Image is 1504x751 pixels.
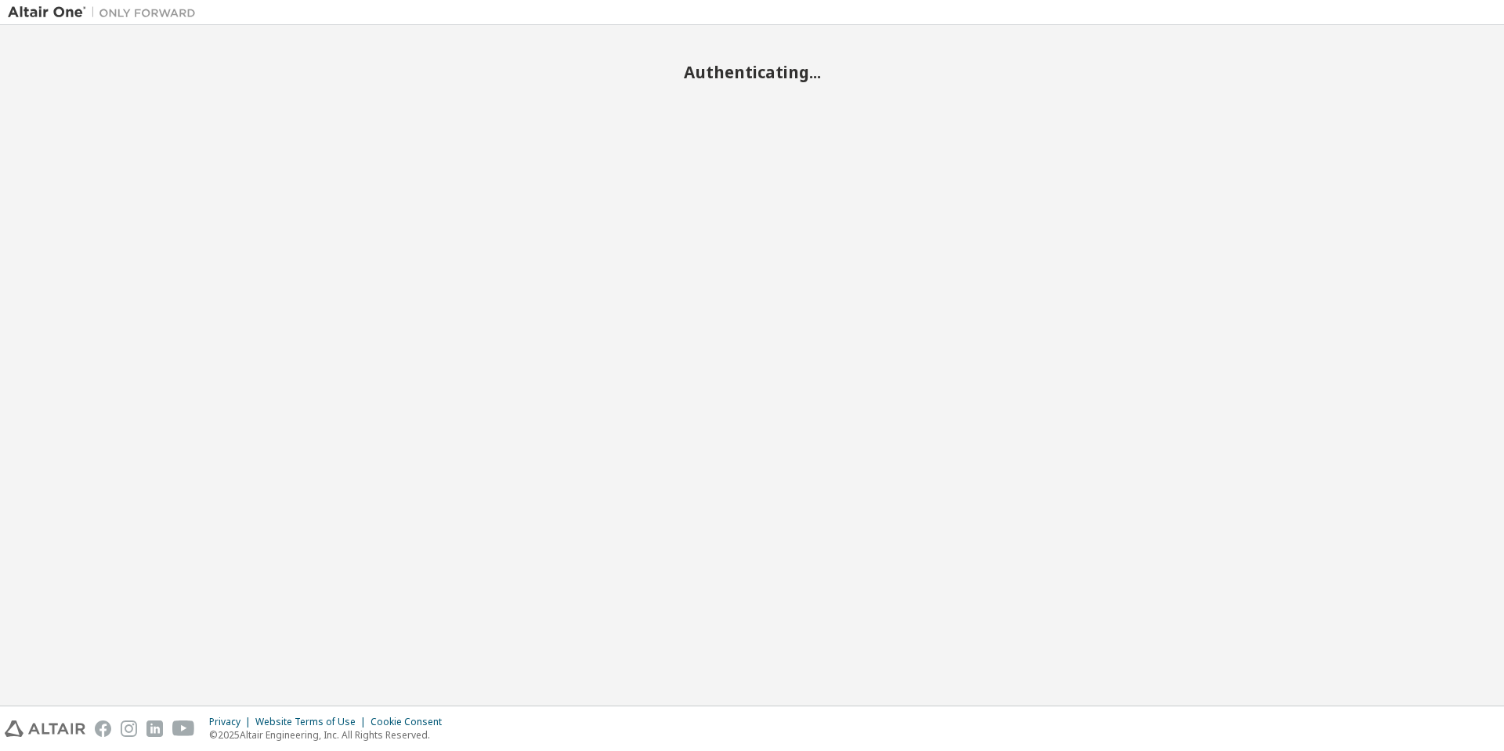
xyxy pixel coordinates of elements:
[146,720,163,737] img: linkedin.svg
[5,720,85,737] img: altair_logo.svg
[209,716,255,728] div: Privacy
[95,720,111,737] img: facebook.svg
[371,716,451,728] div: Cookie Consent
[121,720,137,737] img: instagram.svg
[8,5,204,20] img: Altair One
[255,716,371,728] div: Website Terms of Use
[209,728,451,742] p: © 2025 Altair Engineering, Inc. All Rights Reserved.
[8,62,1496,82] h2: Authenticating...
[172,720,195,737] img: youtube.svg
